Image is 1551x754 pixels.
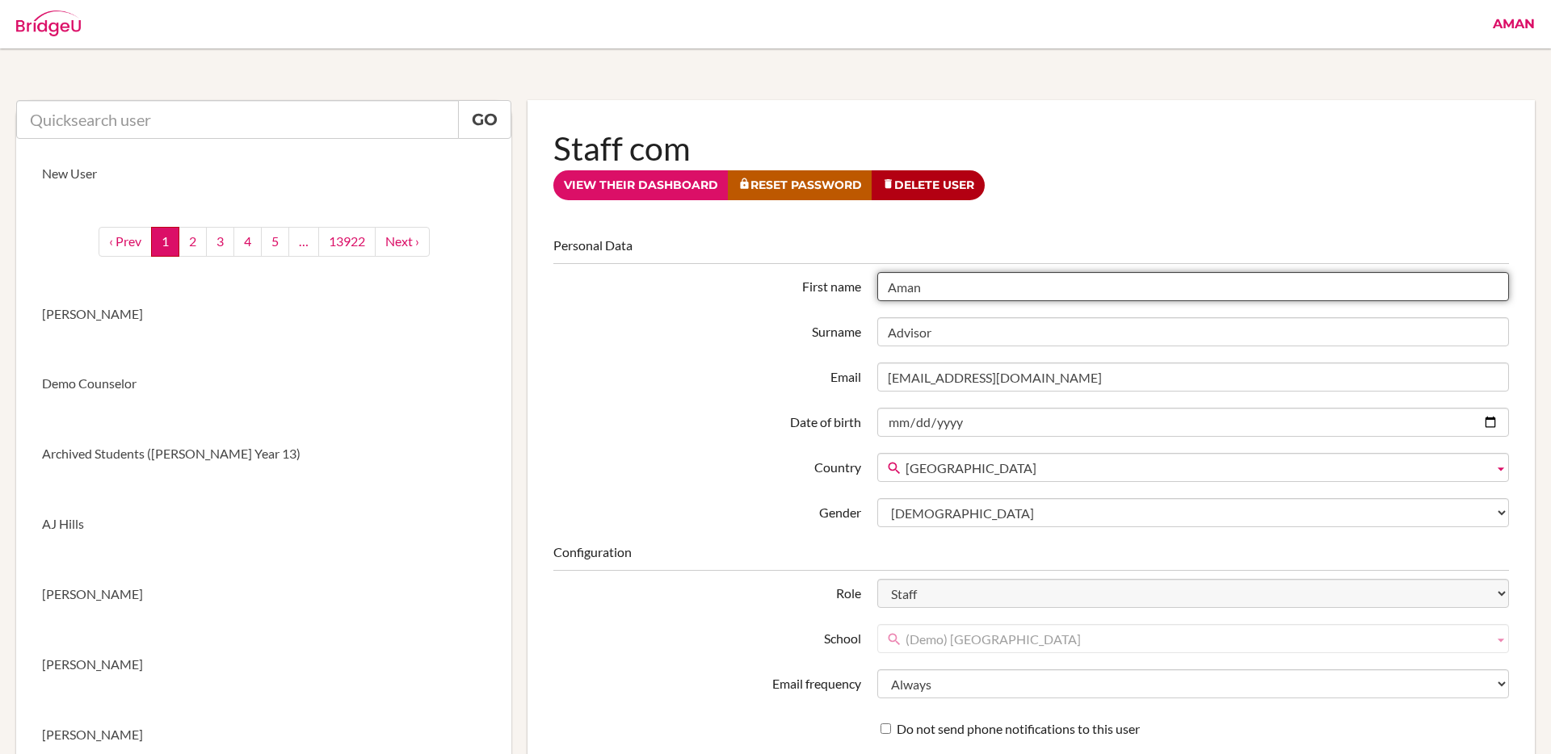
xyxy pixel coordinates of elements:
[881,720,1140,739] label: Do not send phone notifications to this user
[545,453,869,477] label: Country
[16,489,511,559] a: AJ Hills
[16,630,511,700] a: [PERSON_NAME]
[545,362,869,387] label: Email
[545,498,869,522] label: Gender
[375,227,430,257] a: next
[553,237,1509,264] legend: Personal Data
[288,227,319,257] a: …
[545,317,869,341] label: Surname
[99,227,152,257] a: ‹ Prev
[233,227,262,257] a: 4
[553,170,729,200] a: View their dashboard
[16,139,511,209] a: New User
[16,419,511,489] a: Archived Students ([PERSON_NAME] Year 13)
[553,126,1509,170] h1: Staff com
[545,272,869,296] label: First name
[728,170,872,200] a: Reset Password
[151,227,179,257] a: 1
[261,227,289,257] a: 5
[16,349,511,419] a: Demo Counselor
[16,100,459,139] input: Quicksearch user
[318,227,376,257] a: 13922
[545,624,869,648] label: School
[881,723,891,734] input: Do not send phone notifications to this user
[906,625,1487,654] span: (Demo) [GEOGRAPHIC_DATA]
[545,579,869,603] label: Role
[553,543,1509,571] legend: Configuration
[458,100,511,139] a: Go
[872,170,985,200] a: Delete User
[545,669,869,693] label: Email frequency
[545,408,869,432] label: Date of birth
[16,279,511,350] a: [PERSON_NAME]
[206,227,234,257] a: 3
[16,559,511,630] a: [PERSON_NAME]
[16,10,81,36] img: Bridge-U
[179,227,207,257] a: 2
[906,454,1487,483] span: [GEOGRAPHIC_DATA]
